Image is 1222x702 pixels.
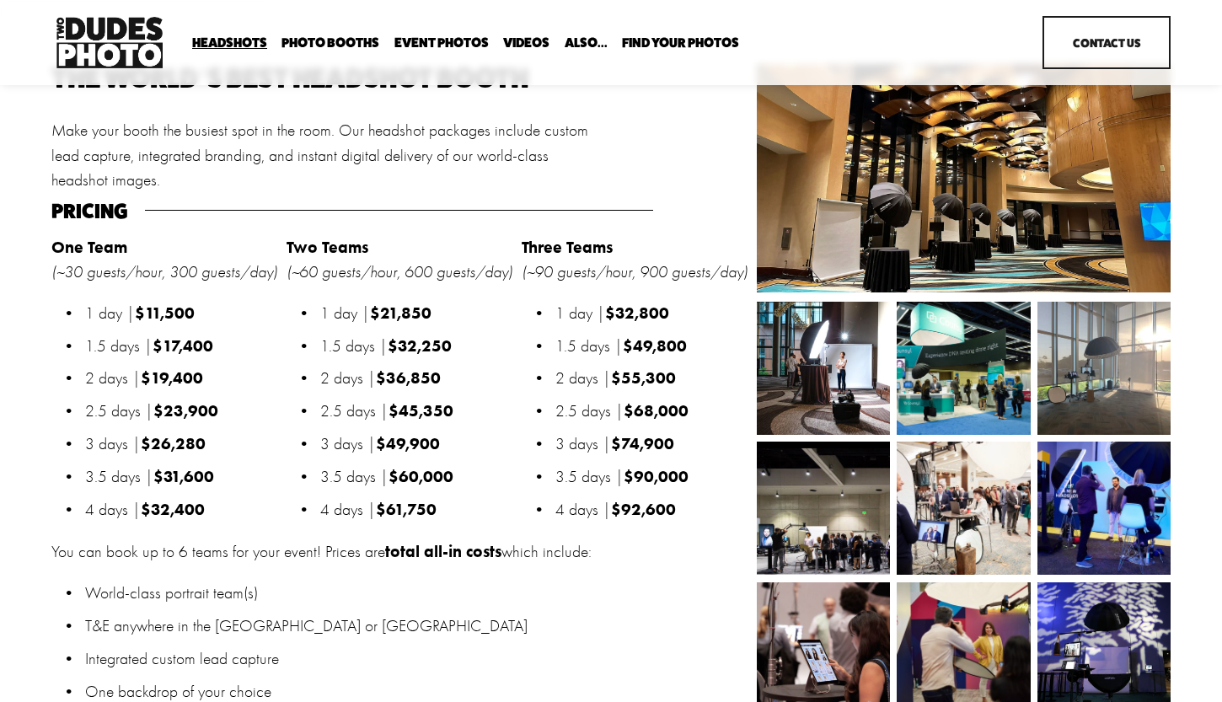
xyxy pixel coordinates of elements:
strong: total [385,541,420,561]
em: (~90 guests/hour, 900 guests/day) [522,262,748,281]
strong: $31,600 [153,466,214,486]
p: 2 days | [85,366,277,390]
strong: $17,400 [153,335,213,356]
strong: $60,000 [389,466,453,486]
strong: $21,850 [370,303,431,323]
h2: The world’s best headshot booth [51,64,607,91]
img: Two Dudes Photo | Headshots, Portraits &amp; Photo Booths [51,13,168,73]
p: 2.5 days | [320,399,512,423]
strong: $19,400 [141,367,203,388]
p: 1 day | [320,301,512,325]
p: 3 days | [555,431,748,456]
img: _FP_2412.jpg [862,302,1062,435]
img: Nashville HDC-3.jpg [757,302,890,435]
em: (~60 guests/hour, 600 guests/day) [287,262,512,281]
strong: $49,900 [376,433,440,453]
strong: $32,800 [605,303,669,323]
strong: $92,600 [611,499,676,519]
img: BIO_Backpack.jpg [757,442,945,575]
p: 4 days | [85,497,277,522]
a: Contact Us [1042,16,1171,69]
img: 22-11-16_TDP_BTS_021.jpg [864,442,1064,575]
p: 4 days | [555,497,748,522]
strong: One Team [51,237,127,257]
strong: $11,500 [135,303,195,323]
p: Integrated custom lead capture [85,646,748,671]
p: 2.5 days | [555,399,748,423]
p: 2 days | [320,366,512,390]
p: 1.5 days | [555,334,748,358]
a: folder dropdown [565,35,608,51]
span: Also... [565,36,608,50]
p: You can book up to 6 teams for your event! Prices are which include: [51,539,748,564]
strong: $49,800 [623,335,687,356]
strong: $23,900 [153,400,218,421]
p: 2 days | [555,366,748,390]
img: 23-05-18_TDP_BTS_0017.jpg [978,442,1177,575]
p: 1.5 days | [320,334,512,358]
strong: $74,900 [611,433,674,453]
span: Photo Booths [281,36,379,50]
strong: $26,280 [141,433,206,453]
strong: $61,750 [376,499,437,519]
a: folder dropdown [622,35,739,51]
p: World-class portrait team(s) [85,581,748,605]
strong: $68,000 [624,400,689,421]
strong: all-in costs [424,541,501,561]
strong: $36,850 [376,367,441,388]
a: Event Photos [394,35,489,51]
p: 1.5 days | [85,334,277,358]
p: 3.5 days | [85,464,277,489]
p: 3 days | [320,431,512,456]
p: T&E anywhere in the [GEOGRAPHIC_DATA] or [GEOGRAPHIC_DATA] [85,614,748,638]
em: (~30 guests/hour, 300 guests/day) [51,262,277,281]
strong: $32,250 [388,335,452,356]
strong: Three Teams [522,237,613,257]
strong: $90,000 [624,466,689,486]
p: 3 days | [85,431,277,456]
strong: $45,350 [389,400,453,421]
p: 1 day | [85,301,277,325]
p: 1 day | [555,301,748,325]
strong: $55,300 [611,367,676,388]
p: 2.5 days | [85,399,277,423]
img: image0.jpeg [993,302,1171,435]
p: 4 days | [320,497,512,522]
strong: Two Teams [287,237,368,257]
span: Headshots [192,36,267,50]
p: 3.5 days | [555,464,748,489]
a: folder dropdown [192,35,267,51]
a: folder dropdown [281,35,379,51]
span: Find Your Photos [622,36,739,50]
strong: $32,400 [141,499,205,519]
p: Make your booth the busiest spot in the room. Our headshot packages include custom lead capture, ... [51,118,607,192]
h4: Pricing [51,201,137,222]
a: Videos [503,35,549,51]
p: 3.5 days | [320,464,512,489]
